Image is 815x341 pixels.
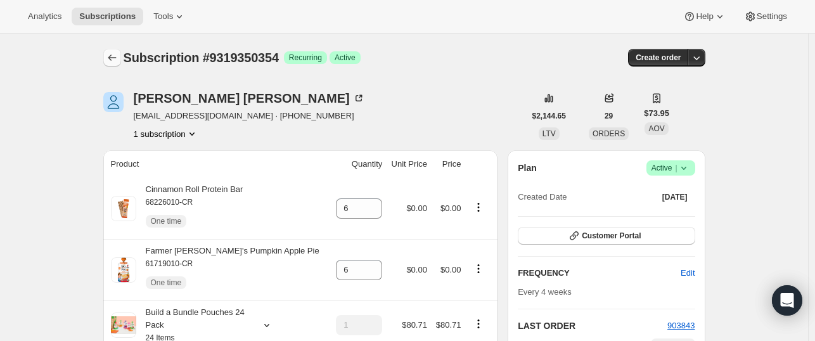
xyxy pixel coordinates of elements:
span: One time [151,216,182,226]
img: product img [111,196,136,221]
div: Open Intercom Messenger [772,285,802,316]
span: AOV [648,124,664,133]
button: [DATE] [655,188,695,206]
button: Analytics [20,8,69,25]
span: $2,144.65 [532,111,566,121]
th: Unit Price [386,150,431,178]
span: Settings [757,11,787,22]
button: Subscriptions [72,8,143,25]
th: Price [431,150,465,178]
span: Tools [153,11,173,22]
button: Product actions [468,200,489,214]
button: Edit [673,263,702,283]
span: $0.00 [440,265,461,274]
span: 29 [605,111,613,121]
span: Customer Portal [582,231,641,241]
span: Active [651,162,690,174]
span: $80.71 [436,320,461,330]
div: Farmer [PERSON_NAME]'s Pumpkin Apple Pie [136,245,319,295]
span: Created Date [518,191,567,203]
button: Settings [736,8,795,25]
div: [PERSON_NAME] [PERSON_NAME] [134,92,365,105]
span: $80.71 [402,320,427,330]
th: Quantity [330,150,386,178]
span: Edit [681,267,695,280]
button: Product actions [468,262,489,276]
button: $2,144.65 [525,107,574,125]
button: Customer Portal [518,227,695,245]
span: $0.00 [406,265,427,274]
span: Subscription #9319350354 [124,51,279,65]
span: Recurring [289,53,322,63]
span: | [675,163,677,173]
h2: Plan [518,162,537,174]
small: 68226010-CR [146,198,193,207]
span: LTV [542,129,556,138]
button: Tools [146,8,193,25]
button: 903843 [667,319,695,332]
small: 61719010-CR [146,259,193,268]
span: Dereck Lafontant [103,92,124,112]
button: Product actions [468,317,489,331]
span: Analytics [28,11,61,22]
span: Every 4 weeks [518,287,572,297]
span: Help [696,11,713,22]
button: Create order [628,49,688,67]
button: 29 [597,107,620,125]
th: Product [103,150,331,178]
span: Create order [636,53,681,63]
span: Subscriptions [79,11,136,22]
button: Product actions [134,127,198,140]
span: One time [151,278,182,288]
span: $0.00 [406,203,427,213]
button: Help [676,8,733,25]
button: Subscriptions [103,49,121,67]
h2: LAST ORDER [518,319,667,332]
span: $73.95 [644,107,669,120]
span: $0.00 [440,203,461,213]
span: ORDERS [593,129,625,138]
span: [EMAIL_ADDRESS][DOMAIN_NAME] · [PHONE_NUMBER] [134,110,365,122]
span: [DATE] [662,192,688,202]
div: Cinnamon Roll Protein Bar [136,183,243,234]
a: 903843 [667,321,695,330]
span: Active [335,53,356,63]
img: product img [111,257,136,283]
h2: FREQUENCY [518,267,681,280]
